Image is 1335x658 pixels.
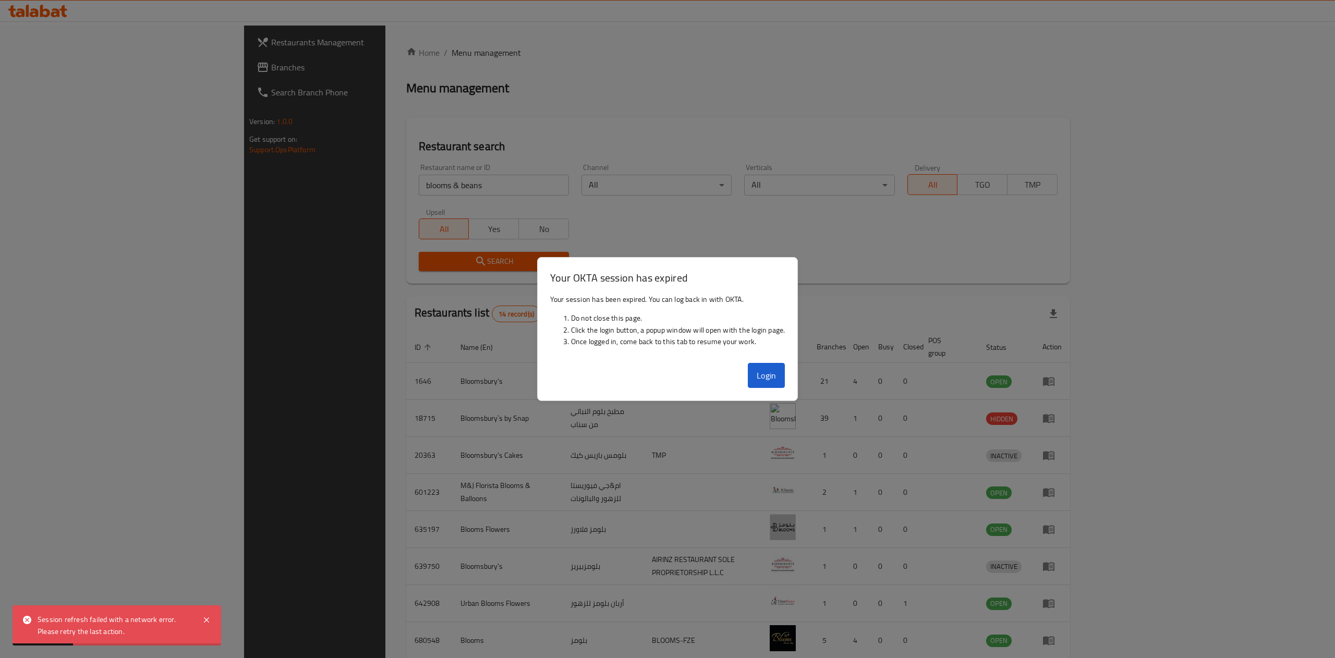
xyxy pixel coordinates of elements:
li: Do not close this page. [571,312,785,324]
button: Login [748,363,785,388]
h3: Your OKTA session has expired [550,270,785,285]
li: Once logged in, come back to this tab to resume your work. [571,336,785,347]
div: Your session has been expired. You can log back in with OKTA. [538,289,798,359]
div: Session refresh failed with a network error. Please retry the last action. [38,614,192,637]
li: Click the login button, a popup window will open with the login page. [571,324,785,336]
